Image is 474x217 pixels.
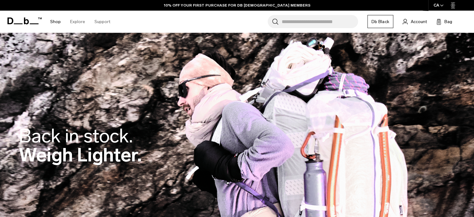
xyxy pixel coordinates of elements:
h2: Weigh Lighter. [19,126,142,165]
a: Db Black [367,15,393,28]
a: Support [94,11,110,33]
a: Explore [70,11,85,33]
span: Account [411,18,427,25]
a: Account [403,18,427,25]
span: Back in stock. [19,125,133,147]
a: 10% OFF YOUR FIRST PURCHASE FOR DB [DEMOGRAPHIC_DATA] MEMBERS [164,2,310,8]
button: Bag [436,18,452,25]
span: Bag [444,18,452,25]
nav: Main Navigation [45,11,115,33]
a: Shop [50,11,61,33]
